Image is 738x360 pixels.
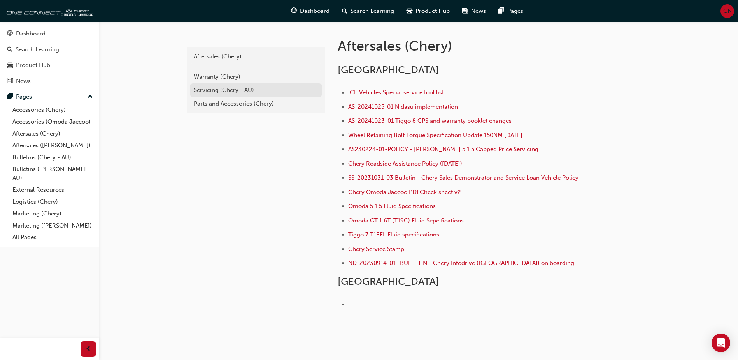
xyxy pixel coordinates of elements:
[194,72,318,81] div: Warranty (Chery)
[338,37,593,55] h1: Aftersales (Chery)
[9,184,96,196] a: External Resources
[7,78,13,85] span: news-icon
[471,7,486,16] span: News
[9,152,96,164] a: Bulletins (Chery - AU)
[9,116,96,128] a: Accessories (Omoda Jaecoo)
[9,163,96,184] a: Bulletins ([PERSON_NAME] - AU)
[723,7,732,16] span: CN
[407,6,412,16] span: car-icon
[9,104,96,116] a: Accessories (Chery)
[348,174,578,181] a: SS-20231031-03 Bulletin - Chery Sales Demonstrator and Service Loan Vehicle Policy
[16,61,50,70] div: Product Hub
[400,3,456,19] a: car-iconProduct Hub
[415,7,450,16] span: Product Hub
[492,3,529,19] a: pages-iconPages
[338,275,439,288] span: [GEOGRAPHIC_DATA]
[9,128,96,140] a: Aftersales (Chery)
[456,3,492,19] a: news-iconNews
[9,220,96,232] a: Marketing ([PERSON_NAME])
[285,3,336,19] a: guage-iconDashboard
[3,26,96,41] a: Dashboard
[16,77,31,86] div: News
[338,64,439,76] span: [GEOGRAPHIC_DATA]
[9,196,96,208] a: Logistics (Chery)
[462,6,468,16] span: news-icon
[348,217,464,224] a: Omoda GT 1.6T (T19C) Fluid Sepcifications
[342,6,347,16] span: search-icon
[348,103,458,110] a: AS-20241025-01 Nidasu implementation
[3,25,96,90] button: DashboardSearch LearningProduct HubNews
[194,99,318,108] div: Parts and Accessories (Chery)
[3,42,96,57] a: Search Learning
[348,203,436,210] a: Omoda 5 1.5 Fluid Specifications
[7,30,13,37] span: guage-icon
[3,90,96,104] button: Pages
[348,132,522,139] a: Wheel Retaining Bolt Torque Specification Update 150NM [DATE]
[720,4,734,18] button: CN
[348,146,538,153] a: AS230224-01-POLICY - [PERSON_NAME] 5 1.5 Capped Price Servicing
[291,6,297,16] span: guage-icon
[9,208,96,220] a: Marketing (Chery)
[9,139,96,152] a: Aftersales ([PERSON_NAME])
[16,45,59,54] div: Search Learning
[348,259,574,266] a: ND-20230914-01- BULLETIN - Chery Infodrive ([GEOGRAPHIC_DATA]) on boarding
[336,3,400,19] a: search-iconSearch Learning
[190,97,322,111] a: Parts and Accessories (Chery)
[348,117,512,124] a: AS-20241023-01 Tiggo 8 CPS and warranty booklet changes
[194,86,318,95] div: Servicing (Chery - AU)
[348,89,444,96] a: ICE Vehicles Special service tool list
[194,52,318,61] div: Aftersales (Chery)
[16,29,46,38] div: Dashboard
[348,245,404,252] a: Chery Service Stamp
[4,3,93,19] img: oneconnect
[7,46,12,53] span: search-icon
[348,160,462,167] a: Chery Roadside Assistance Policy ([DATE])
[351,7,394,16] span: Search Learning
[3,58,96,72] a: Product Hub
[348,231,439,238] a: Tiggo 7 T1EFL Fluid specifications
[348,189,461,196] a: Chery Omoda Jaecoo PDI Check sheet v2
[712,334,730,352] div: Open Intercom Messenger
[190,83,322,97] a: Servicing (Chery - AU)
[507,7,523,16] span: Pages
[7,94,13,101] span: pages-icon
[88,92,93,102] span: up-icon
[9,231,96,244] a: All Pages
[300,7,330,16] span: Dashboard
[498,6,504,16] span: pages-icon
[7,62,13,69] span: car-icon
[86,344,91,354] span: prev-icon
[190,70,322,84] a: Warranty (Chery)
[3,74,96,88] a: News
[190,50,322,64] a: Aftersales (Chery)
[16,92,32,101] div: Pages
